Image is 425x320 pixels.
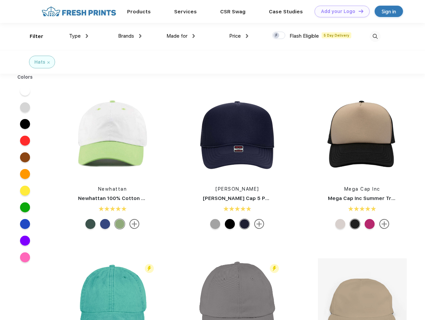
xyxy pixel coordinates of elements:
[225,219,235,229] div: Black
[86,34,88,38] img: dropdown.png
[47,61,50,64] img: filter_cancel.svg
[216,186,259,192] a: [PERSON_NAME]
[379,219,389,229] img: more.svg
[375,6,403,17] a: Sign in
[229,33,241,39] span: Price
[359,9,363,13] img: DT
[365,219,375,229] div: White With Magenta
[68,90,157,179] img: func=resize&h=266
[127,9,151,15] a: Products
[193,90,282,179] img: func=resize&h=266
[344,186,380,192] a: Mega Cap Inc
[12,74,38,81] div: Colors
[166,33,187,39] span: Made for
[254,219,264,229] img: more.svg
[40,6,118,17] img: fo%20logo%202.webp
[100,219,110,229] div: White Royal
[322,32,351,38] span: 5 Day Delivery
[192,34,195,38] img: dropdown.png
[85,219,95,229] div: White Dark Green
[382,8,396,15] div: Sign in
[203,195,365,201] a: [PERSON_NAME] Cap 5 Panel Mid Profile Mesh Back Trucker Hat
[210,219,220,229] div: Gray
[98,186,127,192] a: Newhattan
[370,31,381,42] img: desktop_search.svg
[129,219,139,229] img: more.svg
[318,90,407,179] img: func=resize&h=266
[139,34,141,38] img: dropdown.png
[34,59,45,66] div: Hats
[335,219,345,229] div: Light Grey
[78,195,189,201] a: Newhattan 100% Cotton Stone Washed Cap
[246,34,248,38] img: dropdown.png
[270,264,279,273] img: flash_active_toggle.svg
[240,219,250,229] div: Navy
[30,33,43,40] div: Filter
[145,264,154,273] img: flash_active_toggle.svg
[115,219,125,229] div: White Lime Green
[350,219,360,229] div: Khaki With Black
[328,195,417,201] a: Mega Cap Inc Summer Trucker Cap
[290,33,319,39] span: Flash Eligible
[118,33,134,39] span: Brands
[321,9,355,14] div: Add your Logo
[69,33,81,39] span: Type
